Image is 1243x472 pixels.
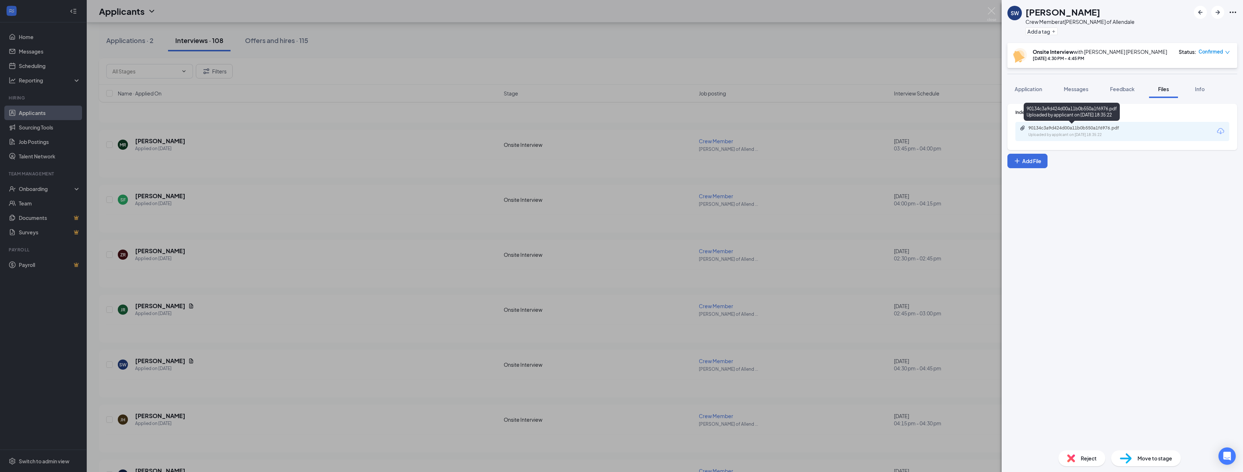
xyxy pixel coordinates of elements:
a: Paperclip90134c3a9d424d00a11b0b550a1f6976.pdfUploaded by applicant on [DATE] 18:35:22 [1020,125,1137,138]
div: 90134c3a9d424d00a11b0b550a1f6976.pdf Uploaded by applicant on [DATE] 18:35:22 [1024,103,1120,121]
span: Confirmed [1199,48,1223,55]
svg: ArrowLeftNew [1196,8,1205,17]
span: Move to stage [1137,454,1172,462]
button: ArrowRight [1211,6,1224,19]
svg: Plus [1051,29,1056,34]
div: Indeed Resume [1015,109,1229,115]
span: Application [1015,86,1042,92]
span: Reject [1081,454,1097,462]
span: Files [1158,86,1169,92]
div: Open Intercom Messenger [1218,447,1236,465]
div: with [PERSON_NAME] [PERSON_NAME] [1033,48,1167,55]
span: Messages [1064,86,1088,92]
button: PlusAdd a tag [1025,27,1058,35]
svg: ArrowRight [1213,8,1222,17]
button: ArrowLeftNew [1194,6,1207,19]
svg: Download [1216,127,1225,136]
div: Uploaded by applicant on [DATE] 18:35:22 [1028,132,1137,138]
div: SW [1011,9,1019,17]
svg: Plus [1014,157,1021,165]
b: Onsite Interview [1033,48,1074,55]
span: down [1225,50,1230,55]
div: [DATE] 4:30 PM - 4:45 PM [1033,55,1167,61]
svg: Ellipses [1229,8,1237,17]
div: Crew Member at [PERSON_NAME] of Allendale [1025,18,1135,25]
svg: Paperclip [1020,125,1025,131]
div: Status : [1179,48,1196,55]
span: Feedback [1110,86,1135,92]
button: Add FilePlus [1007,154,1048,168]
span: Info [1195,86,1205,92]
h1: [PERSON_NAME] [1025,6,1100,18]
div: 90134c3a9d424d00a11b0b550a1f6976.pdf [1028,125,1130,131]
